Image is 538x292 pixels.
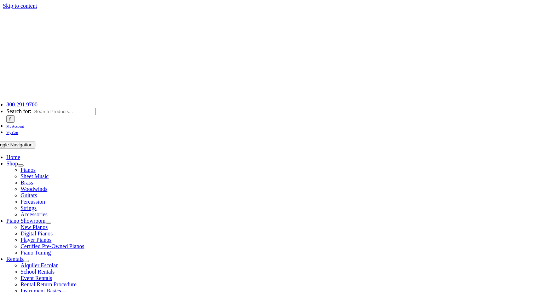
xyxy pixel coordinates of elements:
a: Piano Tuning [21,250,51,256]
span: My Account [6,124,24,128]
a: Player Pianos [21,237,52,243]
a: Guitars [21,192,37,198]
a: New Pianos [21,224,48,230]
input: Search Products... [33,108,96,115]
a: 800.291.9700 [6,101,37,107]
button: Open submenu of Shop [18,164,24,167]
a: School Rentals [21,269,54,275]
a: Piano Showroom [6,218,46,224]
a: Rentals [6,256,23,262]
a: Home [6,154,20,160]
a: Digital Pianos [21,230,53,236]
a: My Account [6,123,24,129]
a: My Cart [6,129,18,135]
a: Rental Return Procedure [21,281,76,287]
a: Shop [6,160,18,167]
a: Certified Pre-Owned Pianos [21,243,84,249]
a: Pianos [21,167,36,173]
a: Event Rentals [21,275,52,281]
span: My Cart [6,131,18,135]
button: Open submenu of Piano Showroom [46,222,51,224]
input: Search [6,115,15,123]
a: Strings [21,205,36,211]
a: Brass [21,180,33,186]
span: Search for: [6,108,31,114]
button: Open submenu of Rentals [23,260,29,262]
a: Alquiler Escolar [21,262,58,268]
a: Percussion [21,199,45,205]
a: Skip to content [3,3,37,9]
a: Accessories [21,211,47,217]
a: Woodwinds [21,186,47,192]
a: Sheet Music [21,173,49,179]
